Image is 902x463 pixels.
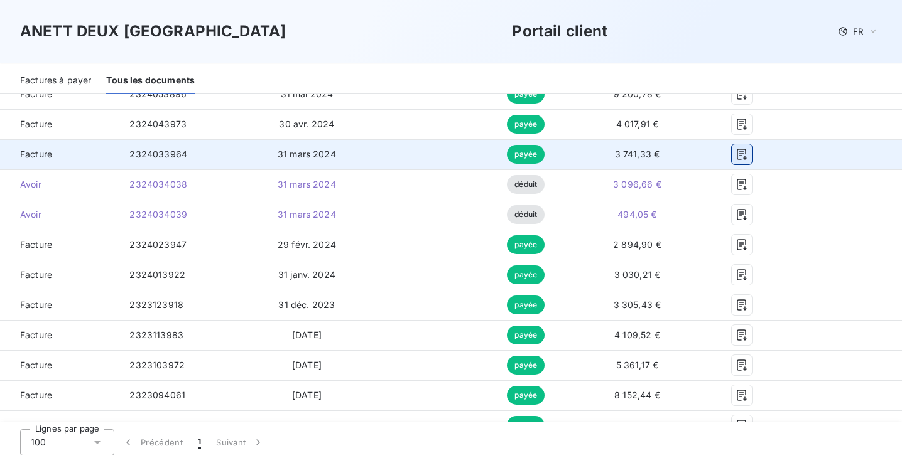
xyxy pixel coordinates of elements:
[10,88,109,100] span: Facture
[613,179,661,189] span: 3 096,66 €
[616,359,659,370] span: 5 361,17 €
[507,205,545,224] span: déduit
[129,179,187,189] span: 2324034038
[129,239,187,250] span: 2324023947
[10,208,109,221] span: Avoir
[612,420,663,430] span: 13 188,49 €
[616,119,659,129] span: 4 017,91 €
[278,209,336,220] span: 31 mars 2024
[129,299,183,310] span: 2323123918
[129,420,187,430] span: 2323083984
[129,269,185,280] span: 2324013922
[615,149,660,159] span: 3 741,33 €
[507,356,545,375] span: payée
[129,209,187,220] span: 2324034039
[278,239,336,250] span: 29 févr. 2024
[209,429,272,455] button: Suivant
[614,269,661,280] span: 3 030,21 €
[106,68,195,94] div: Tous les documents
[198,436,201,449] span: 1
[853,26,863,36] span: FR
[507,235,545,254] span: payée
[278,269,335,280] span: 31 janv. 2024
[10,389,109,402] span: Facture
[31,436,46,449] span: 100
[278,299,335,310] span: 31 déc. 2023
[20,20,286,43] h3: ANETT DEUX [GEOGRAPHIC_DATA]
[614,299,661,310] span: 3 305,43 €
[507,386,545,405] span: payée
[614,329,660,340] span: 4 109,52 €
[507,416,545,435] span: payée
[292,390,322,400] span: [DATE]
[10,299,109,311] span: Facture
[10,178,109,191] span: Avoir
[507,85,545,104] span: payée
[10,329,109,341] span: Facture
[20,68,91,94] div: Factures à payer
[10,238,109,251] span: Facture
[10,148,109,161] span: Facture
[129,119,187,129] span: 2324043973
[278,149,336,159] span: 31 mars 2024
[129,390,185,400] span: 2323094061
[507,326,545,344] span: payée
[10,118,109,130] span: Facture
[10,359,109,371] span: Facture
[278,420,335,430] span: 31 août 2023
[129,329,183,340] span: 2323113983
[507,175,545,194] span: déduit
[614,390,660,400] span: 8 152,44 €
[279,119,334,129] span: 30 avr. 2024
[190,429,209,455] button: 1
[617,209,656,220] span: 494,05 €
[10,269,109,281] span: Facture
[613,239,661,250] span: 2 894,90 €
[292,329,322,340] span: [DATE]
[292,359,322,370] span: [DATE]
[507,115,545,134] span: payée
[512,20,607,43] h3: Portail client
[129,359,185,370] span: 2323103972
[278,179,336,189] span: 31 mars 2024
[10,419,109,432] span: Facture
[507,295,545,314] span: payée
[507,145,545,164] span: payée
[129,149,187,159] span: 2324033964
[114,429,190,455] button: Précédent
[507,265,545,284] span: payée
